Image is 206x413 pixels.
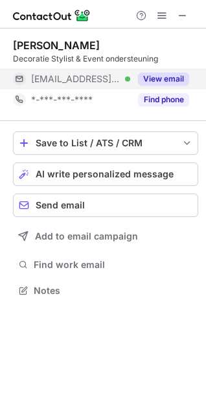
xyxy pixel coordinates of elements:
button: AI write personalized message [13,162,198,186]
button: Add to email campaign [13,225,198,248]
span: Find work email [34,259,193,271]
img: ContactOut v5.3.10 [13,8,91,23]
span: Send email [36,200,85,210]
button: Reveal Button [138,73,189,85]
div: Save to List / ATS / CRM [36,138,176,148]
button: Find work email [13,256,198,274]
div: Decoratie Stylist & Event ondersteuning [13,53,198,65]
div: [PERSON_NAME] [13,39,100,52]
button: save-profile-one-click [13,131,198,155]
button: Send email [13,194,198,217]
span: [EMAIL_ADDRESS][DOMAIN_NAME] [31,73,120,85]
span: Notes [34,285,193,296]
span: AI write personalized message [36,169,174,179]
span: Add to email campaign [35,231,138,241]
button: Reveal Button [138,93,189,106]
button: Notes [13,282,198,300]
